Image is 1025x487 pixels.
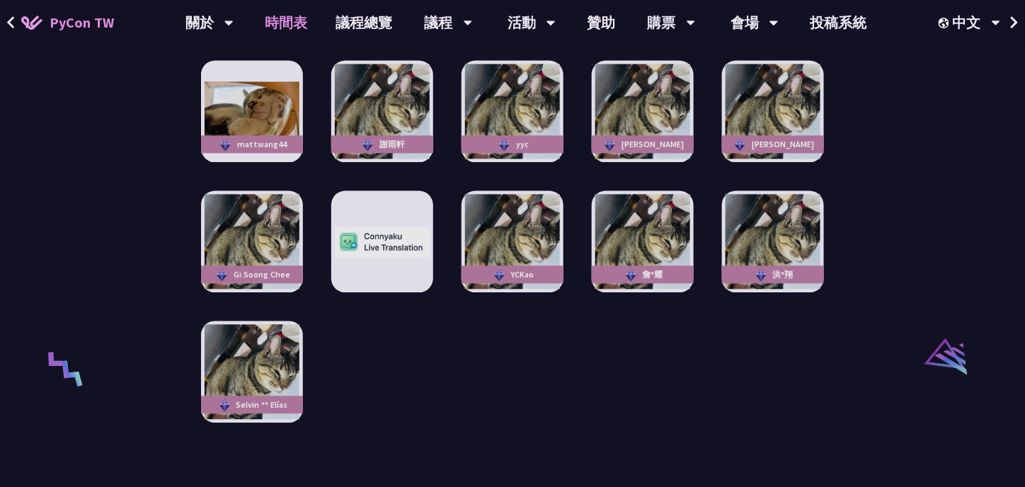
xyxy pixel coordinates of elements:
img: sponsor-logo-diamond [360,137,376,154]
div: yyc [462,136,563,154]
a: PyCon TW [7,5,128,40]
img: 謝雨軒 [335,64,430,159]
img: Connyaku [335,227,430,258]
div: YCKao [462,266,563,284]
div: [PERSON_NAME] [722,136,824,154]
img: Home icon of PyCon TW 2025 [21,16,42,30]
span: PyCon TW [50,12,114,33]
img: sponsor-logo-diamond [217,137,234,154]
img: Ian [595,64,690,159]
img: yyc [465,64,560,159]
img: YCKao [465,195,560,290]
img: sponsor-logo-diamond [602,137,618,154]
img: sponsor-logo-diamond [732,137,748,154]
img: mattwang44 [205,82,299,142]
img: sponsor-logo-diamond [496,137,512,154]
img: Locale Icon [939,18,953,28]
img: sponsor-logo-diamond [491,267,508,284]
div: mattwang44 [201,136,303,154]
img: Gi Soong Chee [205,195,299,290]
img: sponsor-logo-diamond [623,267,639,284]
img: Selvin ** Elías [205,325,299,420]
img: sponsor-logo-diamond [214,267,230,284]
div: [PERSON_NAME] [592,136,694,154]
img: sponsor-logo-diamond [753,267,769,284]
img: Richard Penman [726,64,820,159]
div: Gi Soong Chee [201,266,303,284]
img: sponsor-logo-diamond [217,397,233,414]
div: Selvin ** Elías [201,396,303,414]
div: 謝雨軒 [331,136,433,154]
